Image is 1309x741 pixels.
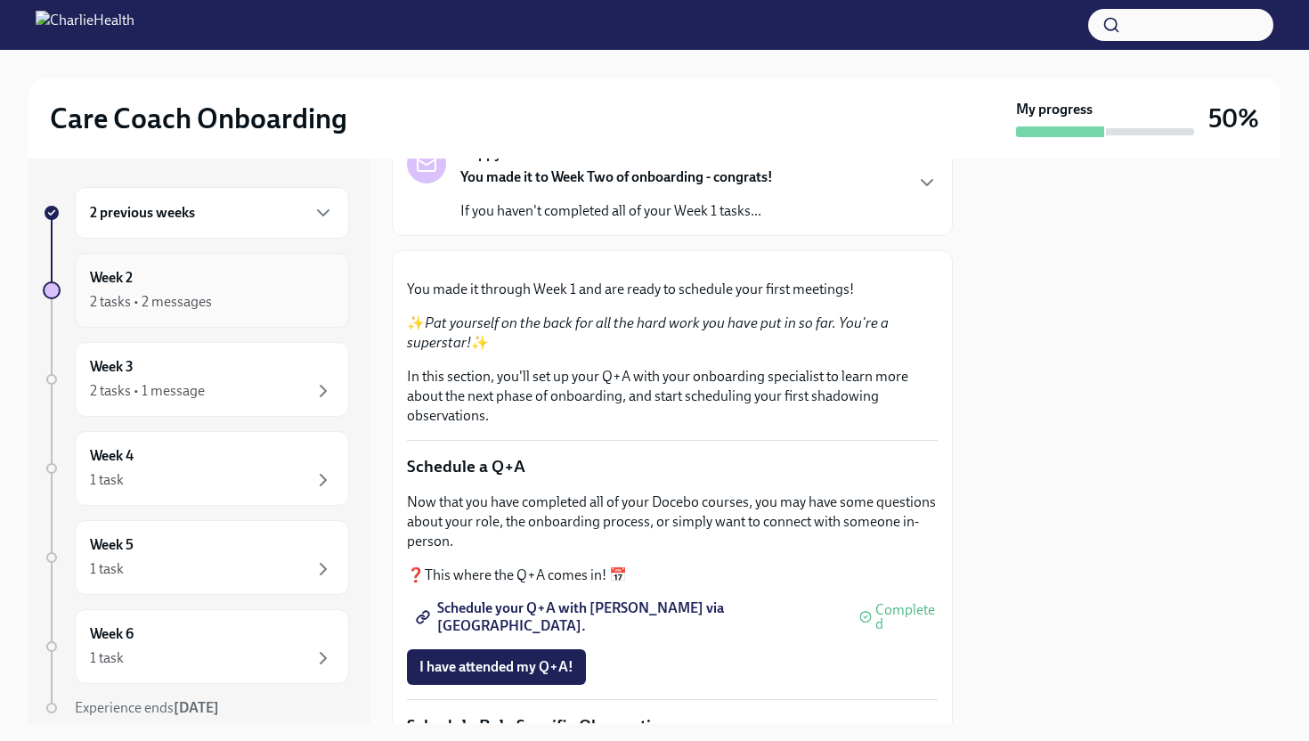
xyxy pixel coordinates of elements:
[90,203,195,223] h6: 2 previous weeks
[43,253,349,328] a: Week 22 tasks • 2 messages
[90,292,212,312] div: 2 tasks • 2 messages
[1208,102,1259,134] h3: 50%
[75,699,219,716] span: Experience ends
[419,608,840,626] span: Schedule your Q+A with [PERSON_NAME] via [GEOGRAPHIC_DATA].
[43,520,349,595] a: Week 51 task
[407,566,938,585] p: ❓This where the Q+A comes in! 📅
[460,168,773,185] strong: You made it to Week Two of onboarding - congrats!
[90,446,134,466] h6: Week 4
[75,187,349,239] div: 2 previous weeks
[90,357,134,377] h6: Week 3
[407,314,889,351] em: Pat yourself on the back for all the hard work you have put in so far. You're a superstar!
[90,535,134,555] h6: Week 5
[90,648,124,668] div: 1 task
[90,268,133,288] h6: Week 2
[407,280,938,299] p: You made it through Week 1 and are ready to schedule your first meetings!
[407,493,938,551] p: Now that you have completed all of your Docebo courses, you may have some questions about your ro...
[407,714,938,737] p: Schedule Role Specific Observation
[460,201,773,221] p: If you haven't completed all of your Week 1 tasks...
[407,455,938,478] p: Schedule a Q+A
[90,381,205,401] div: 2 tasks • 1 message
[419,658,573,676] span: I have attended my Q+A!
[875,603,938,631] span: Completed
[90,559,124,579] div: 1 task
[43,431,349,506] a: Week 41 task
[50,101,347,136] h2: Care Coach Onboarding
[174,699,219,716] strong: [DATE]
[43,609,349,684] a: Week 61 task
[90,624,134,644] h6: Week 6
[407,313,938,353] p: ✨ ✨
[407,649,586,685] button: I have attended my Q+A!
[43,342,349,417] a: Week 32 tasks • 1 message
[36,11,134,39] img: CharlieHealth
[1016,100,1093,119] strong: My progress
[407,367,938,426] p: In this section, you'll set up your Q+A with your onboarding specialist to learn more about the n...
[90,470,124,490] div: 1 task
[407,599,852,635] a: Schedule your Q+A with [PERSON_NAME] via [GEOGRAPHIC_DATA].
